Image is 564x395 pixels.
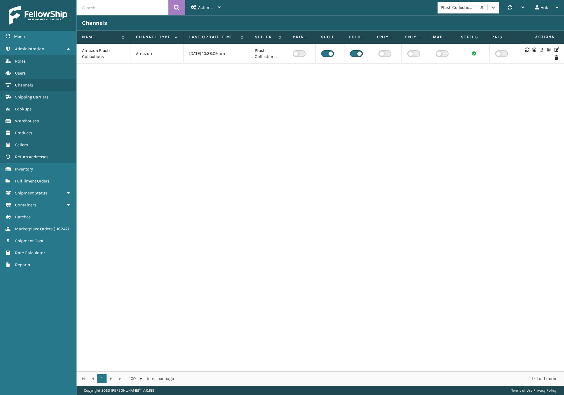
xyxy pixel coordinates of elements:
[472,51,476,56] i: Channel sync succeeded.
[15,190,47,196] span: Shipment Status
[511,386,557,395] div: |
[255,34,275,40] label: Seller
[555,56,558,60] i: Delete
[433,34,450,40] label: Map Channel Service
[15,71,26,76] span: Users
[249,44,287,63] td: Plush Collections
[54,226,69,232] span: ( 116247 )
[189,34,237,40] label: Last update time
[525,48,529,52] i: Sync
[15,238,43,244] span: Shipment Cost
[84,386,154,395] p: Copyright 2023 [PERSON_NAME]™ v 1.0.189
[82,19,107,27] h3: Channels
[511,388,532,393] a: Terms of Use
[532,48,536,52] i: Warehouse Codes
[198,5,212,10] span: Actions
[491,34,508,40] label: Raise Error On Related FO
[15,178,50,184] span: Fulfillment Orders
[15,214,31,220] span: Batches
[130,44,184,63] td: Amazon
[15,82,33,88] span: Channels
[15,118,39,124] span: Warehouses
[15,154,48,159] span: Return Addresses
[540,48,543,52] i: Amazon Templates
[555,48,558,52] i: Edit
[533,388,557,393] a: Privacy Policy
[9,6,67,25] img: logo
[15,94,48,100] span: Shipping Carriers
[184,44,249,63] td: [DATE] 10:36:09 am
[14,34,25,39] span: Menu
[15,226,53,232] span: Marketplace Orders
[377,34,394,40] label: Only Ship using Required Carrier Service
[15,250,45,255] span: Rate Calculator
[15,130,32,136] span: Products
[15,142,28,148] span: Sellers
[15,202,36,208] span: Containers
[405,34,422,40] label: Only Ship from Required Warehouse
[516,32,558,42] span: Actions
[129,374,174,383] span: items per page
[15,46,44,52] span: Administration
[293,34,310,40] label: Print packing slip
[547,48,551,52] i: Customize Label
[129,376,138,382] span: 100
[15,106,32,112] span: Lookups
[15,59,26,64] span: Roles
[349,34,366,40] label: Upload inventory
[321,34,338,40] label: Should Sync
[182,376,557,382] div: 1 - 1 of 1 items
[461,34,480,40] label: Status
[15,262,30,267] span: Reports
[441,4,477,11] div: Plush Collections
[82,34,118,40] label: Name
[82,48,125,60] div: Amazon Plush Collections
[15,167,33,172] span: Inventory
[97,374,107,383] a: 1
[136,34,172,40] label: Channel Type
